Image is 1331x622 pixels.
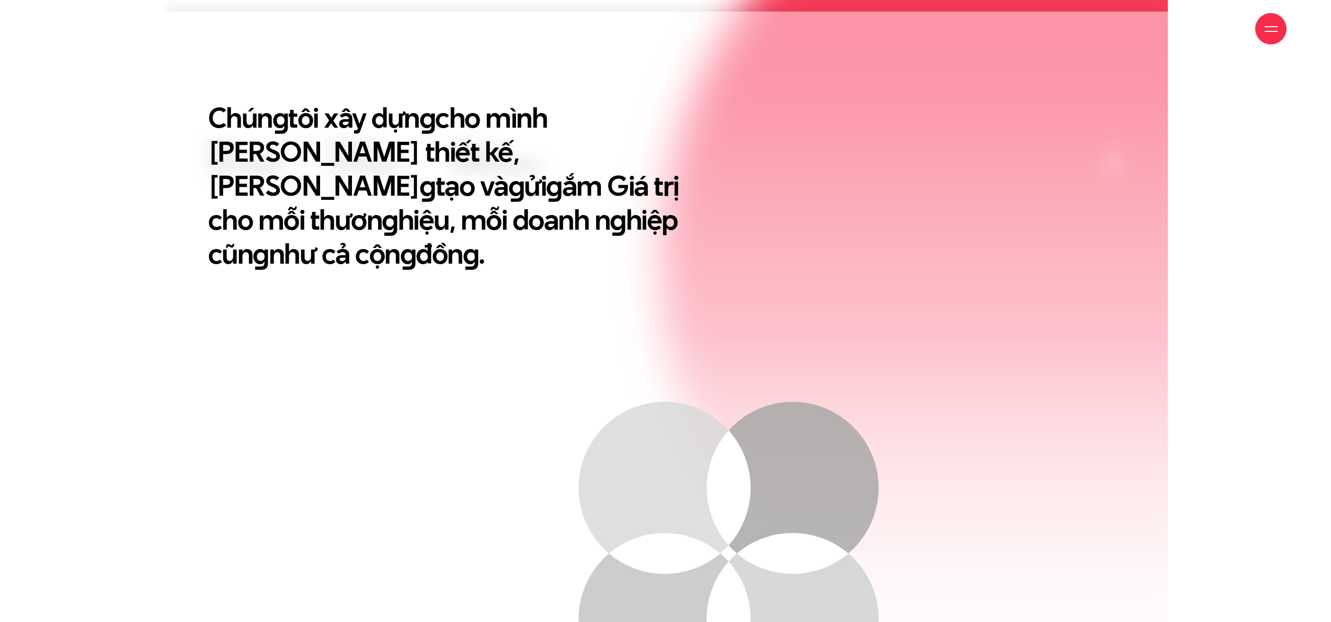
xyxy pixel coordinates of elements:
[272,98,289,137] en: g
[400,234,416,273] en: g
[208,100,710,270] h2: Chún tôi xây dựn cho mình [PERSON_NAME] thiết kế, [PERSON_NAME] tạo và ửi ắm Giá trị cho mỗi thươ...
[463,234,479,273] en: g
[508,166,525,205] en: g
[419,98,436,137] en: g
[253,234,269,273] en: g
[382,200,398,239] en: g
[419,166,436,205] en: g
[546,166,562,205] en: g
[610,200,626,239] en: g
